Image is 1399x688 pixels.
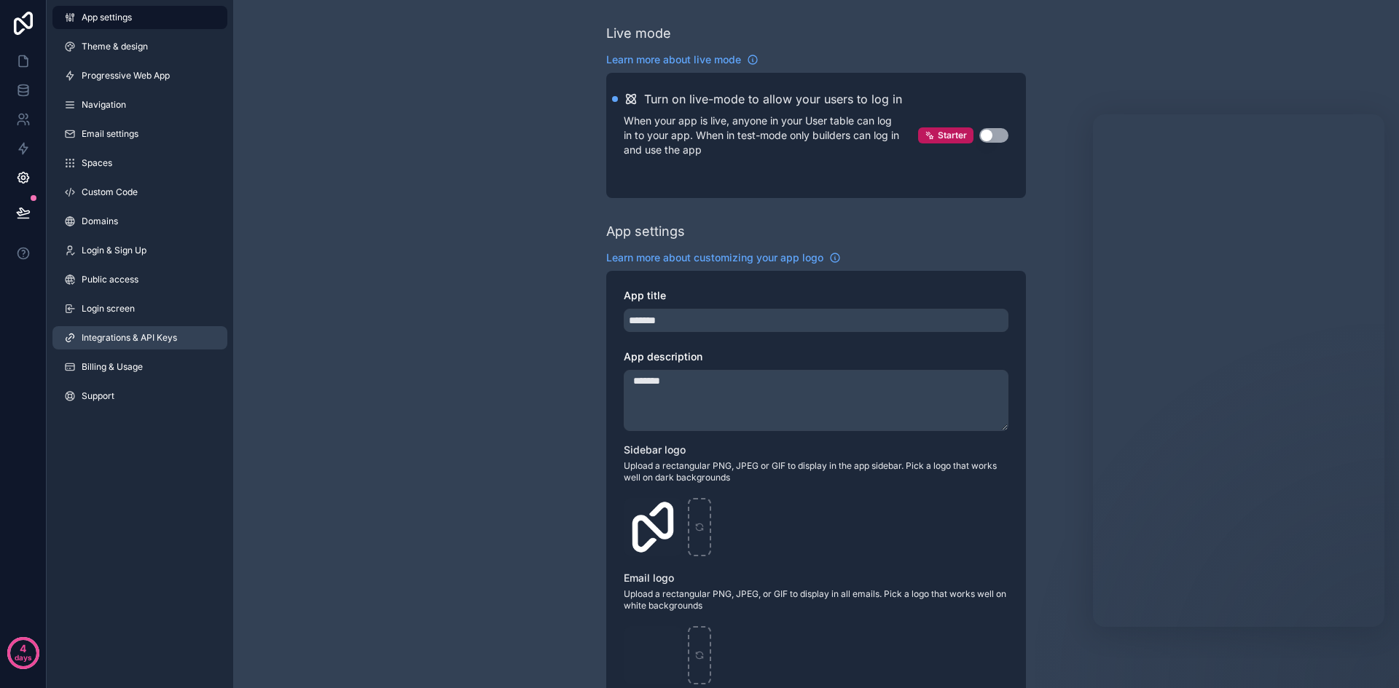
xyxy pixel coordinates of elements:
[52,268,227,291] a: Public access
[82,303,135,315] span: Login screen
[52,239,227,262] a: Login & Sign Up
[624,460,1008,483] span: Upload a rectangular PNG, JPEG or GIF to display in the app sidebar. Pick a logo that works well ...
[624,114,918,157] p: When your app is live, anyone in your User table can log in to your app. When in test-mode only b...
[82,99,126,111] span: Navigation
[606,23,671,44] div: Live mode
[1093,114,1384,627] iframe: Intercom live chat
[624,443,686,456] span: Sidebar logo
[52,355,227,379] a: Billing & Usage
[82,128,138,140] span: Email settings
[606,250,841,265] a: Learn more about customizing your app logo
[82,274,138,285] span: Public access
[82,216,118,227] span: Domains
[52,297,227,320] a: Login screen
[52,210,227,233] a: Domains
[1349,638,1384,673] iframe: Intercom live chat
[52,384,227,408] a: Support
[52,122,227,146] a: Email settings
[606,52,759,67] a: Learn more about live mode
[15,647,32,668] p: days
[52,151,227,175] a: Spaces
[82,332,177,344] span: Integrations & API Keys
[82,12,132,23] span: App settings
[82,390,114,402] span: Support
[20,641,26,656] p: 4
[82,186,138,198] span: Custom Code
[606,52,741,67] span: Learn more about live mode
[82,361,143,373] span: Billing & Usage
[52,6,227,29] a: App settings
[624,588,1008,612] span: Upload a rectangular PNG, JPEG, or GIF to display in all emails. Pick a logo that works well on w...
[624,572,674,584] span: Email logo
[82,70,170,82] span: Progressive Web App
[52,64,227,87] a: Progressive Web App
[52,93,227,116] a: Navigation
[52,181,227,204] a: Custom Code
[606,250,823,265] span: Learn more about customizing your app logo
[82,245,146,256] span: Login & Sign Up
[624,350,702,363] span: App description
[644,90,902,108] h2: Turn on live-mode to allow your users to log in
[52,35,227,58] a: Theme & design
[82,41,148,52] span: Theme & design
[82,157,112,169] span: Spaces
[938,130,967,141] span: Starter
[624,289,666,301] span: App title
[52,326,227,349] a: Integrations & API Keys
[606,221,685,242] div: App settings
